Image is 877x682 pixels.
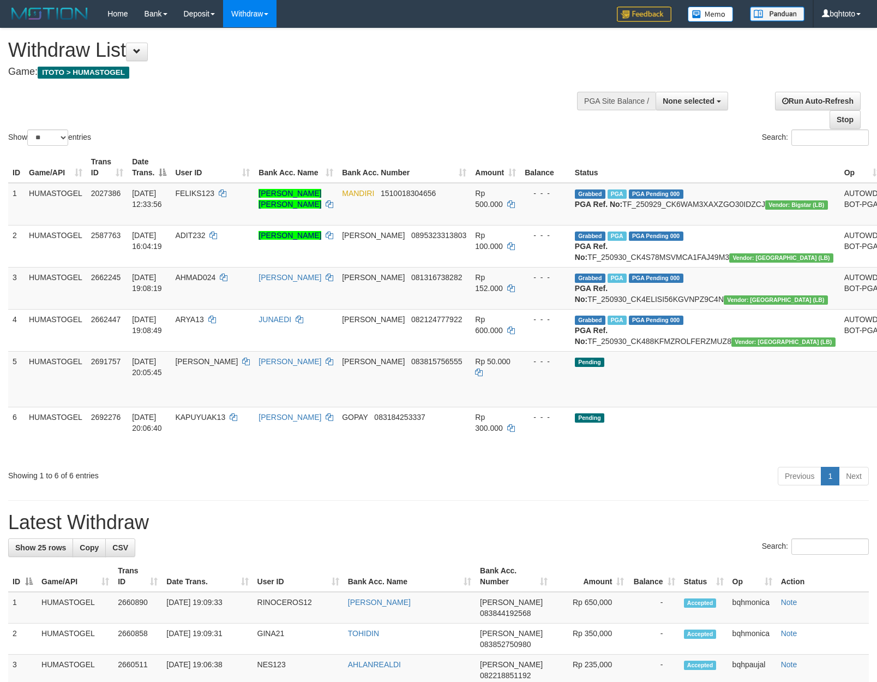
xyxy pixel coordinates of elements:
[525,188,566,199] div: - - -
[253,624,344,655] td: GINA21
[253,592,344,624] td: RINOCEROS12
[15,543,66,552] span: Show 25 rows
[254,152,338,183] th: Bank Acc. Name: activate to sort column ascending
[8,624,37,655] td: 2
[8,152,25,183] th: ID
[570,267,840,309] td: TF_250930_CK4ELISI56KGVNPZ9C4N
[525,412,566,423] div: - - -
[663,97,714,105] span: None selected
[132,189,162,209] span: [DATE] 12:33:56
[91,231,121,240] span: 2587763
[411,273,462,282] span: Copy 081316738282 to clipboard
[575,413,604,423] span: Pending
[525,314,566,325] div: - - -
[37,561,113,592] th: Game/API: activate to sort column ascending
[781,598,797,607] a: Note
[608,189,627,199] span: Marked by bqhpaujal
[348,660,401,669] a: AHLANREALDI
[475,231,503,251] span: Rp 100.000
[525,356,566,367] div: - - -
[791,129,869,146] input: Search:
[259,315,291,324] a: JUNAEDI
[552,561,628,592] th: Amount: activate to sort column ascending
[570,183,840,226] td: TF_250929_CK6WAM3XAXZGO30IDZCJ
[87,152,128,183] th: Trans ID: activate to sort column ascending
[37,624,113,655] td: HUMASTOGEL
[724,295,828,305] span: Vendor URL: https://dashboard.q2checkout.com/secure
[162,592,253,624] td: [DATE] 19:09:33
[259,413,321,422] a: [PERSON_NAME]
[338,152,471,183] th: Bank Acc. Number: activate to sort column ascending
[629,274,683,283] span: PGA Pending
[552,624,628,655] td: Rp 350,000
[775,92,861,110] a: Run Auto-Refresh
[684,661,717,670] span: Accepted
[348,598,411,607] a: [PERSON_NAME]
[575,274,605,283] span: Grabbed
[570,225,840,267] td: TF_250930_CK4S78MSVMCA1FAJ49M3
[629,316,683,325] span: PGA Pending
[132,231,162,251] span: [DATE] 16:04:19
[91,189,121,198] span: 2027386
[8,39,574,61] h1: Withdraw List
[342,357,405,366] span: [PERSON_NAME]
[253,561,344,592] th: User ID: activate to sort column ascending
[684,630,717,639] span: Accepted
[475,189,503,209] span: Rp 500.000
[781,660,797,669] a: Note
[570,309,840,351] td: TF_250930_CK488KFMZROLFERZMUZ8
[175,315,203,324] span: ARYA13
[617,7,671,22] img: Feedback.jpg
[8,466,357,481] div: Showing 1 to 6 of 6 entries
[344,561,476,592] th: Bank Acc. Name: activate to sort column ascending
[830,110,861,129] a: Stop
[575,200,622,209] b: PGA Ref. No:
[25,152,87,183] th: Game/API: activate to sort column ascending
[608,274,627,283] span: Marked by bqhmonica
[777,561,869,592] th: Action
[728,592,777,624] td: bqhmonica
[781,629,797,638] a: Note
[750,7,804,21] img: panduan.png
[113,592,162,624] td: 2660890
[471,152,520,183] th: Amount: activate to sort column ascending
[480,640,531,649] span: Copy 083852750980 to clipboard
[80,543,99,552] span: Copy
[8,225,25,267] td: 2
[8,351,25,407] td: 5
[577,92,656,110] div: PGA Site Balance /
[629,232,683,241] span: PGA Pending
[629,189,683,199] span: PGA Pending
[8,407,25,462] td: 6
[575,232,605,241] span: Grabbed
[113,624,162,655] td: 2660858
[628,561,679,592] th: Balance: activate to sort column ascending
[480,598,543,607] span: [PERSON_NAME]
[25,267,87,309] td: HUMASTOGEL
[91,357,121,366] span: 2691757
[8,5,91,22] img: MOTION_logo.png
[132,273,162,293] span: [DATE] 19:08:19
[765,200,828,210] span: Vendor URL: https://dashboard.q2checkout.com/secure
[411,315,462,324] span: Copy 082124777922 to clipboard
[656,92,728,110] button: None selected
[480,609,531,618] span: Copy 083844192568 to clipboard
[480,629,543,638] span: [PERSON_NAME]
[25,351,87,407] td: HUMASTOGEL
[728,561,777,592] th: Op: activate to sort column ascending
[608,232,627,241] span: Marked by bqhmonica
[8,561,37,592] th: ID: activate to sort column descending
[684,598,717,608] span: Accepted
[570,152,840,183] th: Status
[37,592,113,624] td: HUMASTOGEL
[480,660,543,669] span: [PERSON_NAME]
[91,413,121,422] span: 2692276
[132,315,162,335] span: [DATE] 19:08:49
[38,67,129,79] span: ITOTO > HUMASTOGEL
[259,231,321,240] a: [PERSON_NAME]
[475,357,510,366] span: Rp 50.000
[175,357,238,366] span: [PERSON_NAME]
[411,231,466,240] span: Copy 0895323313803 to clipboard
[575,242,608,262] b: PGA Ref. No:
[73,538,106,557] a: Copy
